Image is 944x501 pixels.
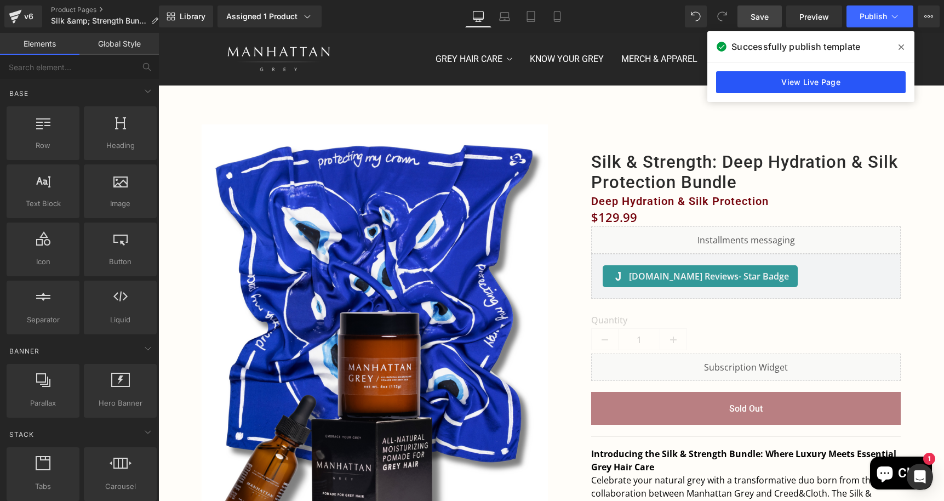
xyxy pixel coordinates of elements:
[433,175,479,193] span: $129.99
[710,20,722,32] span: 0
[10,481,76,492] span: Tabs
[491,5,518,27] a: Laptop
[711,5,733,27] button: Redo
[433,161,742,175] h1: Deep Hydration & Silk Protection
[87,314,153,326] span: Liquid
[10,198,76,209] span: Text Block
[87,256,153,267] span: Button
[751,11,769,22] span: Save
[433,415,738,440] strong: Introducing the Silk & Strength Bundle: Where Luxury Meets Essential Grey Hair Care
[580,237,631,249] span: - Star Badge
[716,71,906,93] a: View Live Page
[8,88,30,99] span: Base
[22,9,36,24] div: v6
[190,13,615,39] nav: Main
[433,359,742,392] button: Sold Out
[471,237,631,250] span: [DOMAIN_NAME] Reviews
[860,12,887,21] span: Publish
[8,346,41,356] span: Banner
[544,5,570,27] a: Mobile
[51,5,167,14] a: Product Pages
[10,397,76,409] span: Parallax
[10,314,76,326] span: Separator
[4,5,42,27] a: v6
[655,13,685,39] a: My Account
[433,282,742,295] label: Quantity
[571,371,604,381] span: Sold Out
[786,5,842,27] a: Preview
[10,140,76,151] span: Row
[685,13,722,39] a: Continue Shopping
[363,13,454,39] a: Know Your Grey
[907,464,933,490] div: Open Intercom Messenger
[51,16,146,25] span: Silk &amp; Strength Bundle
[87,140,153,151] span: Heading
[454,13,548,39] a: Merch & Apparel
[226,11,313,22] div: Assigned 1 Product
[159,5,213,27] a: New Library
[87,397,153,409] span: Hero Banner
[64,9,176,43] a: MANHATTAN GREY
[708,424,777,459] inbox-online-store-chat: Shopify online store chat
[180,12,205,21] span: Library
[433,119,742,160] a: Silk & Strength: Deep Hydration & Silk Protection Bundle
[731,40,860,53] span: Successfully publish template
[465,5,491,27] a: Desktop
[8,429,35,440] span: Stack
[87,198,153,209] span: Image
[624,13,655,39] a: Search
[5,422,96,463] iframe: Marketing Popup
[518,5,544,27] a: Tablet
[79,33,159,55] a: Global Style
[846,5,913,27] button: Publish
[268,13,363,39] a: Grey Hair Care
[10,256,76,267] span: Icon
[433,441,742,493] p: Celebrate your natural grey with a transformative duo born from the collaboration between Manhatt...
[918,5,940,27] button: More
[685,5,707,27] button: Undo
[87,481,153,492] span: Carousel
[799,11,829,22] span: Preview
